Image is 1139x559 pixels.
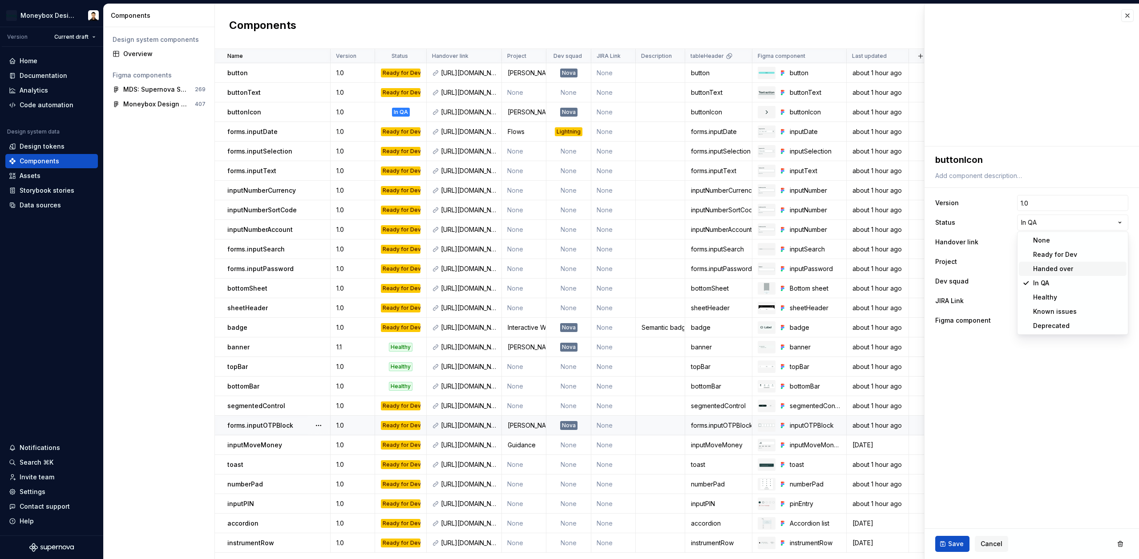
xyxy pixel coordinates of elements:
[1033,236,1050,244] span: None
[1033,308,1077,315] span: Known issues
[1033,293,1057,301] span: Healthy
[1033,251,1077,258] span: Ready for Dev
[1033,265,1073,272] span: Handed over
[1033,279,1049,287] span: In QA
[1033,322,1070,329] span: Deprecated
